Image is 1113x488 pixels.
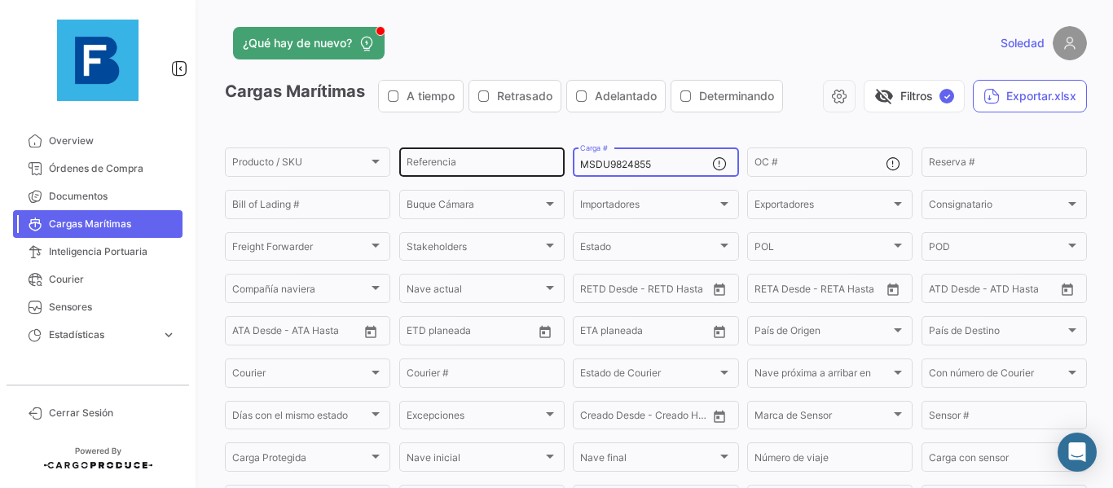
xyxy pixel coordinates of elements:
span: Con número de Courier [929,370,1065,381]
span: Adelantado [595,88,657,104]
span: Órdenes de Compra [49,161,176,176]
span: País de Destino [929,328,1065,339]
button: Open calendar [707,319,732,344]
span: Días con el mismo estado [232,412,368,424]
span: Nave próxima a arribar en [754,370,891,381]
button: Open calendar [359,319,383,344]
span: Compañía naviera [232,285,368,297]
button: Open calendar [1055,277,1080,301]
input: Creado Hasta [647,412,707,424]
a: Overview [13,127,183,155]
span: Documentos [49,189,176,204]
span: Courier [232,370,368,381]
span: Cargas Marítimas [49,217,176,231]
span: POD [929,244,1065,255]
h3: Cargas Marítimas [225,80,788,112]
input: Desde [407,328,436,339]
input: Desde [580,328,609,339]
button: visibility_offFiltros✓ [864,80,965,112]
button: A tiempo [379,81,463,112]
span: Carga Protegida [232,455,368,466]
span: Nave final [580,455,716,466]
span: Estadísticas [49,328,155,342]
span: Consignatario [929,201,1065,213]
span: visibility_off [874,86,894,106]
span: Courier [49,272,176,287]
a: Cargas Marítimas [13,210,183,238]
span: expand_more [161,328,176,342]
span: País de Origen [754,328,891,339]
span: Nave actual [407,285,543,297]
img: 12429640-9da8-4fa2-92c4-ea5716e443d2.jpg [57,20,139,101]
span: Stakeholders [407,244,543,255]
input: Hasta [447,328,508,339]
span: Marca de Sensor [754,412,891,424]
span: Cerrar Sesión [49,406,176,420]
input: Desde [580,285,609,297]
span: Carga con sensor [929,455,1065,466]
span: Estado [580,244,716,255]
input: ATD Hasta [992,285,1052,297]
span: POL [754,244,891,255]
button: Retrasado [469,81,561,112]
input: ATA Hasta [293,328,354,339]
input: Hasta [621,328,681,339]
input: Desde [754,285,784,297]
span: ¿Qué hay de nuevo? [243,35,352,51]
span: Overview [49,134,176,148]
button: ¿Qué hay de nuevo? [233,27,385,59]
input: ATA Desde [232,328,282,339]
div: Abrir Intercom Messenger [1058,433,1097,472]
span: Freight Forwarder [232,244,368,255]
span: Soledad [1001,35,1045,51]
button: Determinando [671,81,782,112]
span: ✓ [939,89,954,103]
input: Hasta [621,285,681,297]
span: Estado de Courier [580,370,716,381]
span: Sensores [49,300,176,314]
span: Producto / SKU [232,159,368,170]
span: Buque Cámara [407,201,543,213]
button: Open calendar [707,277,732,301]
a: Sensores [13,293,183,321]
input: Creado Desde [580,412,636,424]
img: placeholder-user.png [1053,26,1087,60]
button: Open calendar [881,277,905,301]
a: Documentos [13,182,183,210]
button: Open calendar [707,404,732,429]
a: Inteligencia Portuaria [13,238,183,266]
a: Órdenes de Compra [13,155,183,182]
button: Open calendar [533,319,557,344]
input: ATD Desde [929,285,980,297]
span: Nave inicial [407,455,543,466]
input: Hasta [795,285,856,297]
span: Retrasado [497,88,552,104]
span: Excepciones [407,412,543,424]
span: Inteligencia Portuaria [49,244,176,259]
button: Adelantado [567,81,665,112]
span: A tiempo [407,88,455,104]
a: Courier [13,266,183,293]
span: Determinando [699,88,774,104]
button: Exportar.xlsx [973,80,1087,112]
span: Exportadores [754,201,891,213]
span: Importadores [580,201,716,213]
